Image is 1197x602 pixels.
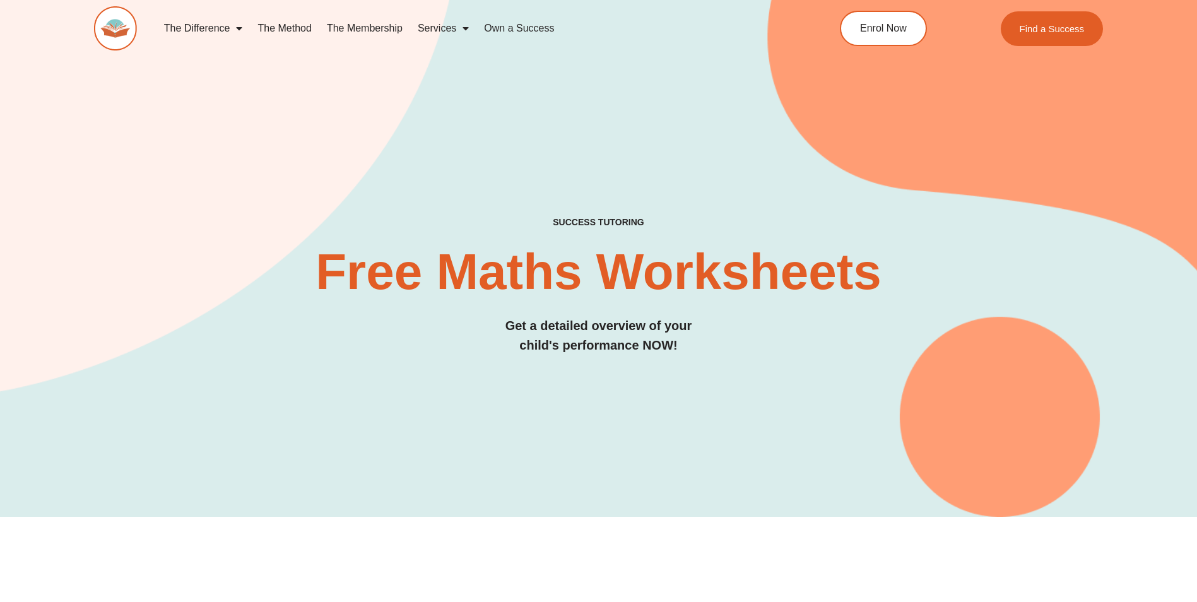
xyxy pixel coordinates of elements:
a: The Method [250,14,319,43]
span: Find a Success [1020,24,1085,33]
nav: Menu [156,14,782,43]
a: Own a Success [476,14,562,43]
a: The Difference [156,14,251,43]
a: Find a Success [1001,11,1104,46]
a: Enrol Now [840,11,927,46]
h3: Get a detailed overview of your child's performance NOW! [94,316,1104,355]
h4: SUCCESS TUTORING​ [94,217,1104,228]
h2: Free Maths Worksheets​ [94,247,1104,297]
span: Enrol Now [860,23,907,33]
a: The Membership [319,14,410,43]
a: Services [410,14,476,43]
